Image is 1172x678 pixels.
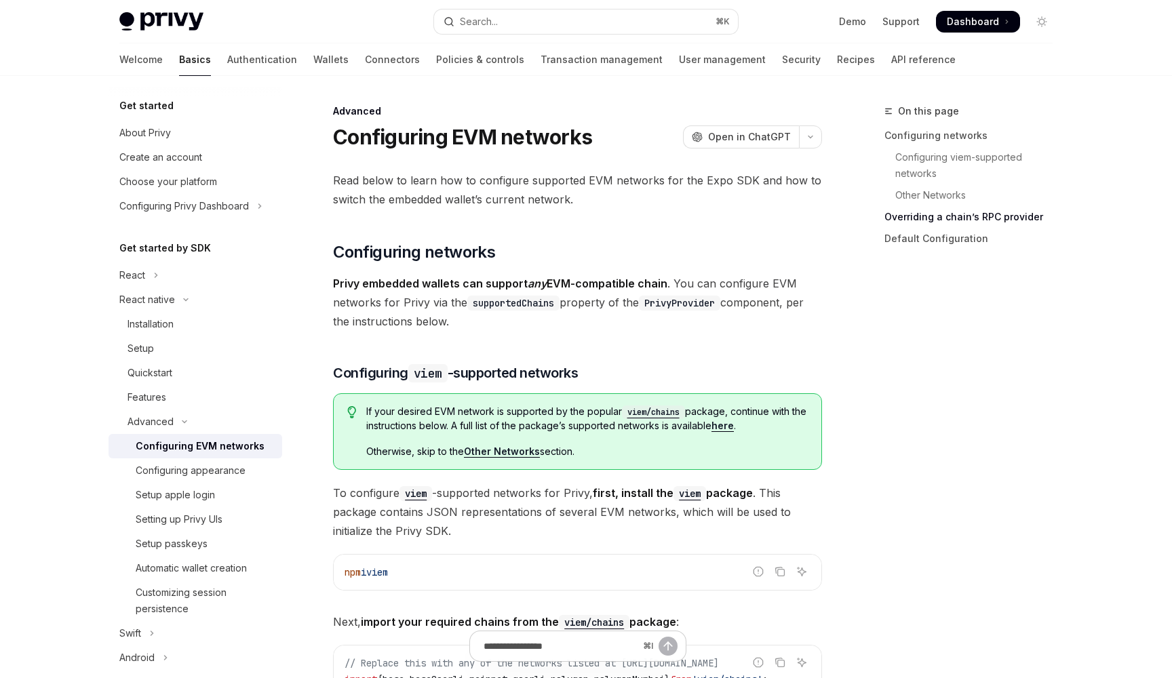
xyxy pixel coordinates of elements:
[227,43,297,76] a: Authentication
[109,580,282,621] a: Customizing session persistence
[347,406,357,418] svg: Tip
[622,405,685,417] a: viem/chains
[119,650,155,666] div: Android
[947,15,999,28] span: Dashboard
[365,43,420,76] a: Connectors
[128,389,166,405] div: Features
[109,385,282,410] a: Features
[716,16,730,27] span: ⌘ K
[119,43,163,76] a: Welcome
[119,125,171,141] div: About Privy
[136,511,222,527] div: Setting up Privy UIs
[559,615,629,629] a: viem/chains
[119,98,174,114] h5: Get started
[749,563,767,580] button: Report incorrect code
[313,43,349,76] a: Wallets
[136,487,215,503] div: Setup apple login
[109,458,282,483] a: Configuring appearance
[399,486,432,501] code: viem
[119,198,249,214] div: Configuring Privy Dashboard
[109,194,282,218] button: Toggle Configuring Privy Dashboard section
[136,462,246,479] div: Configuring appearance
[109,507,282,532] a: Setting up Privy UIs
[464,445,540,458] a: Other Networks
[484,631,638,661] input: Ask a question...
[708,130,791,144] span: Open in ChatGPT
[119,240,211,256] h5: Get started by SDK
[361,615,676,629] strong: import your required chains from the package
[683,125,799,148] button: Open in ChatGPT
[839,15,866,28] a: Demo
[109,169,282,194] a: Choose your platform
[464,445,540,457] strong: Other Networks
[109,532,282,556] a: Setup passkeys
[109,645,282,670] button: Toggle Android section
[333,241,495,263] span: Configuring networks
[884,146,1063,184] a: Configuring viem-supported networks
[639,296,720,311] code: PrivyProvider
[109,483,282,507] a: Setup apple login
[622,405,685,419] code: viem/chains
[673,486,706,500] a: viem
[891,43,956,76] a: API reference
[436,43,524,76] a: Policies & controls
[333,483,822,540] span: To configure -supported networks for Privy, . This package contains JSON representations of sever...
[136,584,274,617] div: Customizing session persistence
[109,556,282,580] a: Automatic wallet creation
[109,312,282,336] a: Installation
[782,43,821,76] a: Security
[109,434,282,458] a: Configuring EVM networks
[366,566,388,578] span: viem
[128,316,174,332] div: Installation
[119,12,203,31] img: light logo
[659,637,678,656] button: Send message
[128,414,174,430] div: Advanced
[333,612,822,631] span: Next, :
[793,563,810,580] button: Ask AI
[333,274,822,331] span: . You can configure EVM networks for Privy via the property of the component, per the instruction...
[884,228,1063,250] a: Default Configuration
[333,363,578,382] span: Configuring -supported networks
[109,263,282,287] button: Toggle React section
[884,125,1063,146] a: Configuring networks
[361,566,366,578] span: i
[434,9,738,34] button: Open search
[460,14,498,30] div: Search...
[109,621,282,645] button: Toggle Swift section
[119,625,141,641] div: Swift
[467,296,560,311] code: supportedChains
[711,420,734,432] a: here
[119,267,145,283] div: React
[541,43,663,76] a: Transaction management
[109,336,282,361] a: Setup
[109,287,282,312] button: Toggle React native section
[109,410,282,434] button: Toggle Advanced section
[136,536,208,552] div: Setup passkeys
[399,486,432,500] a: viem
[333,104,822,118] div: Advanced
[109,145,282,169] a: Create an account
[136,438,265,454] div: Configuring EVM networks
[882,15,920,28] a: Support
[593,486,753,500] strong: first, install the package
[109,121,282,145] a: About Privy
[366,405,808,433] span: If your desired EVM network is supported by the popular package, continue with the instructions b...
[333,277,667,290] strong: Privy embedded wallets can support EVM-compatible chain
[559,615,629,630] code: viem/chains
[673,486,706,501] code: viem
[884,184,1063,206] a: Other Networks
[884,206,1063,228] a: Overriding a chain’s RPC provider
[119,292,175,308] div: React native
[119,174,217,190] div: Choose your platform
[1031,11,1053,33] button: Toggle dark mode
[408,364,448,382] code: viem
[898,103,959,119] span: On this page
[528,277,547,290] em: any
[679,43,766,76] a: User management
[109,361,282,385] a: Quickstart
[345,566,361,578] span: npm
[333,171,822,209] span: Read below to learn how to configure supported EVM networks for the Expo SDK and how to switch th...
[136,560,247,576] div: Automatic wallet creation
[771,563,789,580] button: Copy the contents from the code block
[366,445,808,458] span: Otherwise, skip to the section.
